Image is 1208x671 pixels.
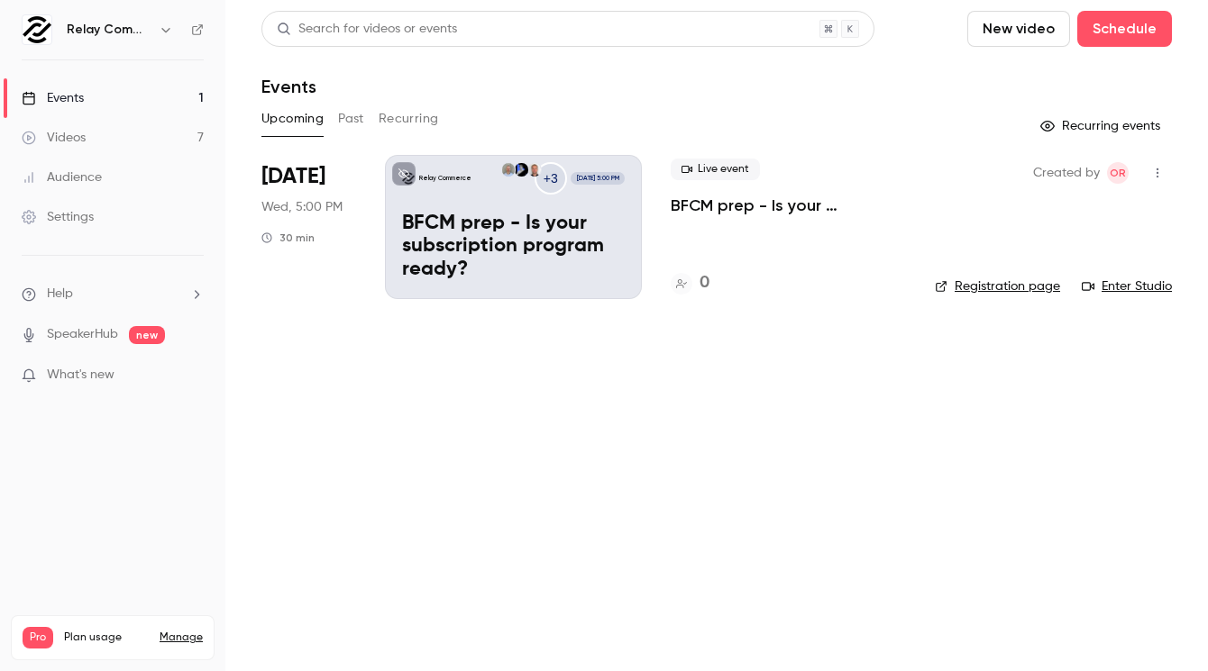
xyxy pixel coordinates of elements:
p: BFCM prep - Is your subscription program ready? [402,213,625,282]
span: Pro [23,627,53,648]
h6: Relay Commerce [67,21,151,39]
a: Manage [160,630,203,645]
img: Harry Willis [528,163,541,176]
span: Wed, 5:00 PM [261,198,343,216]
div: Events [22,89,84,107]
img: Rory Jeffries [502,163,515,176]
button: Upcoming [261,104,324,133]
span: [DATE] [261,162,325,191]
div: 30 min [261,231,315,245]
a: Enter Studio [1082,277,1172,295]
span: new [129,326,165,344]
h4: 0 [700,271,709,295]
div: Search for videos or events [277,20,457,39]
a: BFCM prep - Is your subscription program ready? [671,195,906,216]
span: Plan usage [64,630,149,645]
span: Live event [671,159,760,180]
button: Recurring [379,104,439,133]
a: Registration page [935,277,1060,295]
p: Relay Commerce [419,174,471,183]
span: Olivia Ragni [1107,162,1129,184]
div: Videos [22,129,86,147]
button: Recurring events [1032,112,1172,141]
a: 0 [671,271,709,295]
span: OR [1110,162,1126,184]
img: Vijay Khandekar [515,163,527,176]
span: [DATE] 5:00 PM [571,172,624,185]
a: BFCM prep - Is your subscription program ready?Relay Commerce+3Harry WillisVijay KhandekarRory Je... [385,155,642,299]
div: Settings [22,208,94,226]
img: Relay Commerce [23,15,51,44]
h1: Events [261,76,316,97]
div: Sep 24 Wed, 5:00 PM (Europe/Madrid) [261,155,356,299]
span: What's new [47,366,114,385]
a: SpeakerHub [47,325,118,344]
span: Created by [1033,162,1100,184]
button: Schedule [1077,11,1172,47]
div: +3 [535,162,567,195]
button: Past [338,104,364,133]
span: Help [47,285,73,304]
button: New video [967,11,1070,47]
div: Audience [22,168,102,186]
li: help-dropdown-opener [22,285,204,304]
